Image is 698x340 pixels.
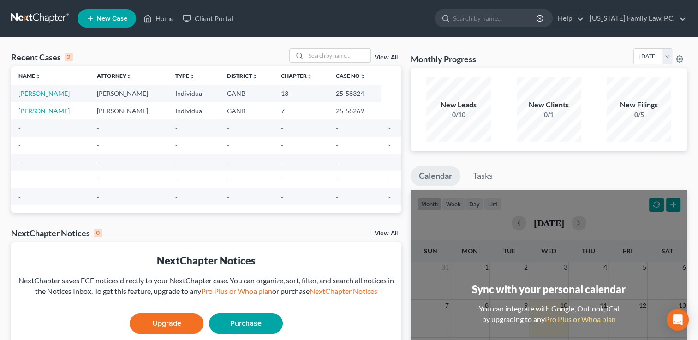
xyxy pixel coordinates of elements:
span: - [18,158,21,166]
div: 0/5 [607,110,671,119]
td: 13 [274,85,328,102]
h3: Monthly Progress [411,53,476,64]
a: View All [375,230,398,237]
div: NextChapter saves ECF notices directly to your NextChapter case. You can organize, sort, filter, ... [18,276,394,297]
a: Pro Plus or Whoa plan [545,315,616,323]
div: 0/1 [517,110,581,119]
a: Home [139,10,178,27]
a: NextChapter Notices [310,287,377,295]
span: - [281,193,283,201]
a: Case Nounfold_more [336,72,365,79]
span: - [175,158,178,166]
span: - [97,176,99,183]
input: Search by name... [453,10,537,27]
span: - [336,124,338,132]
span: - [281,141,283,149]
span: New Case [96,15,127,22]
i: unfold_more [360,74,365,79]
a: Typeunfold_more [175,72,195,79]
span: - [175,193,178,201]
a: Pro Plus or Whoa plan [201,287,272,295]
span: - [388,176,391,183]
td: Individual [168,102,220,119]
span: - [175,141,178,149]
a: Client Portal [178,10,238,27]
span: - [18,141,21,149]
td: [PERSON_NAME] [89,102,168,119]
span: - [388,124,391,132]
td: GANB [220,85,274,102]
span: - [18,176,21,183]
span: - [227,193,229,201]
span: - [18,124,21,132]
a: Help [553,10,584,27]
span: - [175,124,178,132]
span: - [388,193,391,201]
div: NextChapter Notices [11,228,102,239]
i: unfold_more [307,74,312,79]
span: - [97,124,99,132]
span: - [175,176,178,183]
td: 25-58324 [328,85,381,102]
span: - [97,141,99,149]
div: New Clients [517,100,581,110]
input: Search by name... [306,49,370,62]
div: Recent Cases [11,52,73,63]
a: Calendar [411,166,460,186]
td: [PERSON_NAME] [89,85,168,102]
i: unfold_more [35,74,41,79]
a: [US_STATE] Family Law, P.C. [585,10,686,27]
td: GANB [220,102,274,119]
span: - [97,158,99,166]
span: - [281,158,283,166]
span: - [227,158,229,166]
td: Individual [168,85,220,102]
span: - [336,158,338,166]
span: - [336,193,338,201]
span: - [227,176,229,183]
td: 25-58269 [328,102,381,119]
span: - [388,158,391,166]
a: View All [375,54,398,61]
a: Upgrade [130,313,203,334]
a: Tasks [465,166,501,186]
a: [PERSON_NAME] [18,89,70,97]
span: - [336,141,338,149]
div: Open Intercom Messenger [667,309,689,331]
span: - [97,193,99,201]
div: You can integrate with Google, Outlook, iCal by upgrading to any [475,304,623,325]
div: 0/10 [426,110,491,119]
a: Attorneyunfold_more [97,72,132,79]
div: New Leads [426,100,491,110]
span: - [18,193,21,201]
span: - [336,176,338,183]
div: 0 [94,229,102,237]
a: Purchase [209,313,283,334]
a: Districtunfold_more [227,72,257,79]
span: - [281,176,283,183]
div: New Filings [607,100,671,110]
span: - [281,124,283,132]
span: - [227,141,229,149]
div: 2 [65,53,73,61]
span: - [388,141,391,149]
i: unfold_more [252,74,257,79]
a: Chapterunfold_more [281,72,312,79]
i: unfold_more [126,74,132,79]
td: 7 [274,102,328,119]
i: unfold_more [189,74,195,79]
div: NextChapter Notices [18,253,394,268]
span: - [227,124,229,132]
a: [PERSON_NAME] [18,107,70,115]
a: Nameunfold_more [18,72,41,79]
div: Sync with your personal calendar [472,282,626,296]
